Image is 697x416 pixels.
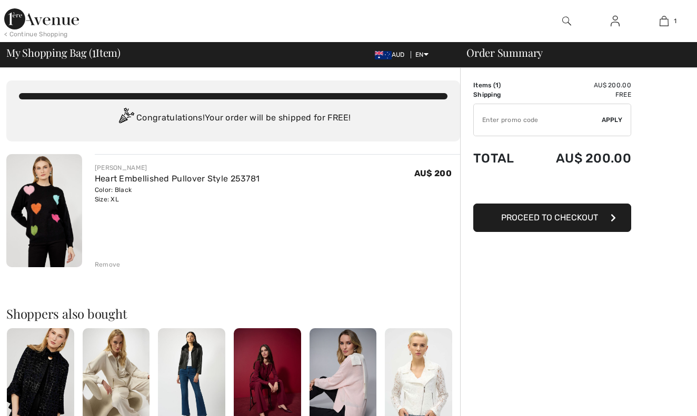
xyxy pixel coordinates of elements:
img: Congratulation2.svg [115,108,136,129]
button: Proceed to Checkout [473,204,631,232]
img: Australian Dollar [375,51,392,59]
a: Heart Embellished Pullover Style 253781 [95,174,260,184]
span: AUD [375,51,409,58]
div: Order Summary [454,47,691,58]
span: Apply [602,115,623,125]
span: 1 [92,45,96,58]
span: EN [415,51,429,58]
div: Congratulations! Your order will be shipped for FREE! [19,108,447,129]
div: Color: Black Size: XL [95,185,260,204]
div: < Continue Shopping [4,29,68,39]
a: 1 [640,15,688,27]
input: Promo code [474,104,602,136]
div: Remove [95,260,121,269]
span: 1 [674,16,676,26]
img: 1ère Avenue [4,8,79,29]
td: AU$ 200.00 [529,140,631,176]
span: Proceed to Checkout [501,212,598,222]
span: AU$ 200 [414,168,452,178]
h2: Shoppers also bought [6,307,460,320]
img: My Info [611,15,620,27]
td: AU$ 200.00 [529,80,631,90]
span: 1 [495,82,499,89]
img: My Bag [660,15,669,27]
a: Sign In [602,15,628,28]
td: Total [473,140,529,176]
iframe: PayPal [473,176,631,200]
img: search the website [562,15,571,27]
span: My Shopping Bag ( Item) [6,47,121,58]
td: Items ( ) [473,80,529,90]
td: Shipping [473,90,529,99]
div: [PERSON_NAME] [95,163,260,173]
td: Free [529,90,631,99]
img: Heart Embellished Pullover Style 253781 [6,154,82,267]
